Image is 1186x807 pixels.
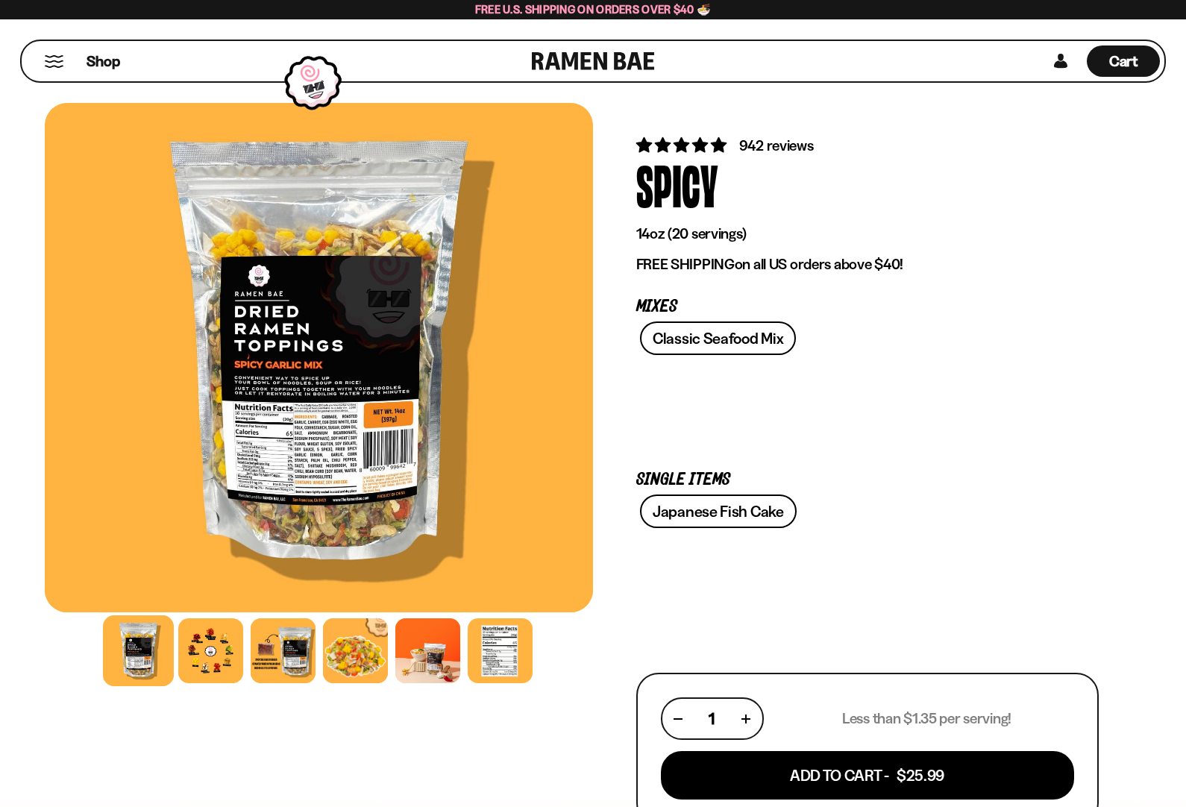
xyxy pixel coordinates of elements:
span: Free U.S. Shipping on Orders over $40 🍜 [475,2,712,16]
span: Cart [1109,52,1138,70]
span: 942 reviews [739,136,814,154]
p: 14oz (20 servings) [636,224,1099,243]
button: Add To Cart - $25.99 [661,751,1074,800]
p: Less than $1.35 per serving! [842,709,1011,728]
span: 4.75 stars [636,136,730,154]
strong: FREE SHIPPING [636,255,735,273]
a: Japanese Fish Cake [640,494,797,528]
p: on all US orders above $40! [636,255,1099,274]
p: Mixes [636,300,1099,314]
a: Classic Seafood Mix [640,321,796,355]
button: Mobile Menu Trigger [44,55,64,68]
a: Cart [1087,41,1160,81]
div: Spicy [636,156,718,212]
p: Single Items [636,473,1099,487]
span: Shop [87,51,120,72]
a: Shop [87,45,120,77]
span: 1 [709,709,715,728]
